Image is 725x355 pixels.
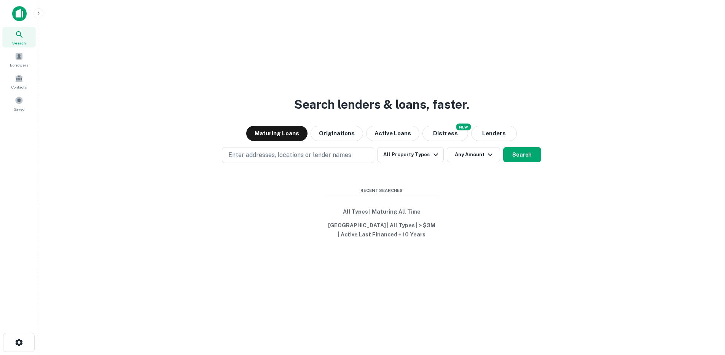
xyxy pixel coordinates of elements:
[294,95,469,114] h3: Search lenders & loans, faster.
[14,106,25,112] span: Saved
[2,71,36,92] a: Contacts
[471,126,517,141] button: Lenders
[311,126,363,141] button: Originations
[366,126,419,141] button: Active Loans
[228,151,351,160] p: Enter addresses, locations or lender names
[377,147,443,162] button: All Property Types
[687,294,725,331] iframe: Chat Widget
[222,147,374,163] button: Enter addresses, locations or lender names
[503,147,541,162] button: Search
[12,40,26,46] span: Search
[325,205,439,219] button: All Types | Maturing All Time
[325,219,439,241] button: [GEOGRAPHIC_DATA] | All Types | > $3M | Active Last Financed + 10 Years
[447,147,500,162] button: Any Amount
[325,187,439,194] span: Recent Searches
[456,124,471,130] div: NEW
[246,126,308,141] button: Maturing Loans
[12,6,27,21] img: capitalize-icon.png
[422,126,468,141] button: Search distressed loans with lien and other non-mortgage details.
[2,49,36,70] a: Borrowers
[10,62,28,68] span: Borrowers
[2,27,36,48] a: Search
[11,84,27,90] span: Contacts
[2,93,36,114] a: Saved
